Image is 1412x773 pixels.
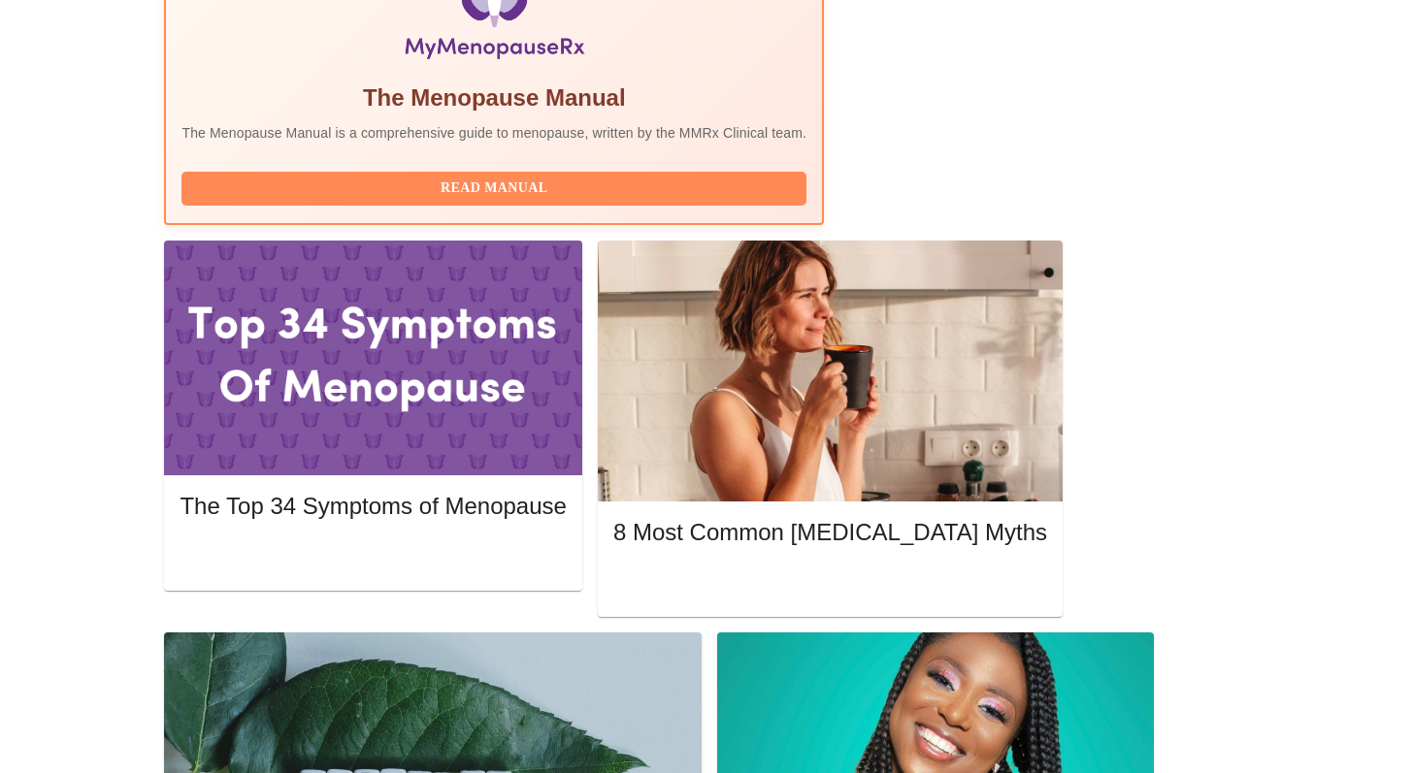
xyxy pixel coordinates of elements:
[201,177,787,201] span: Read Manual
[181,178,811,195] a: Read Manual
[199,544,546,568] span: Read More
[180,539,566,573] button: Read More
[181,172,806,206] button: Read Manual
[180,491,566,522] h5: The Top 34 Symptoms of Menopause
[613,566,1047,600] button: Read More
[180,546,571,563] a: Read More
[181,123,806,143] p: The Menopause Manual is a comprehensive guide to menopause, written by the MMRx Clinical team.
[613,573,1052,590] a: Read More
[633,571,1028,596] span: Read More
[613,517,1047,548] h5: 8 Most Common [MEDICAL_DATA] Myths
[181,82,806,113] h5: The Menopause Manual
